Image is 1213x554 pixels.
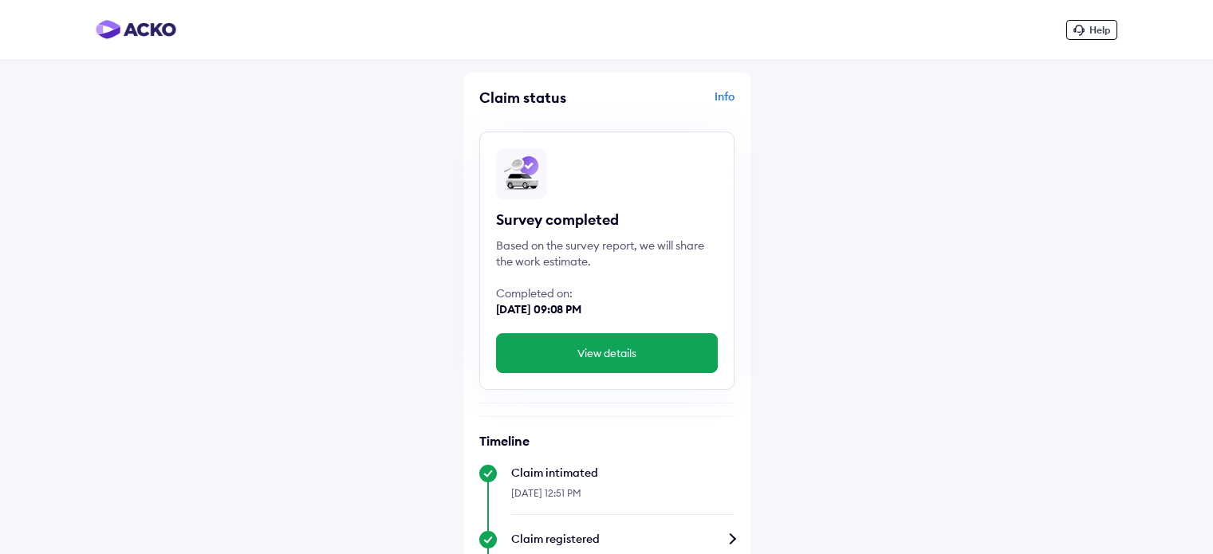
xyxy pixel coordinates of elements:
div: Info [611,88,734,119]
h6: Timeline [479,433,734,449]
div: Based on the survey report, we will share the work estimate. [496,238,718,269]
img: horizontal-gradient.png [96,20,176,39]
span: Help [1089,24,1110,36]
div: [DATE] 12:51 PM [511,481,734,515]
div: [DATE] 09:08 PM [496,301,718,317]
div: Claim status [479,88,603,107]
div: Completed on: [496,285,718,301]
div: Claim registered [511,531,734,547]
div: Claim intimated [511,465,734,481]
button: View details [496,333,718,373]
div: Survey completed [496,210,718,230]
